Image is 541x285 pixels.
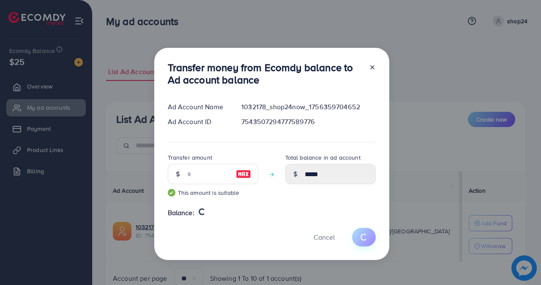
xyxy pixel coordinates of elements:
div: 1032178_shop24now_1756359704652 [235,102,382,112]
span: Balance: [168,208,194,218]
img: guide [168,189,175,196]
h3: Transfer money from Ecomdy balance to Ad account balance [168,61,362,86]
button: Cancel [303,228,345,246]
div: Ad Account ID [161,117,235,127]
div: 7543507294777589776 [235,117,382,127]
span: Cancel [314,232,335,242]
label: Transfer amount [168,153,212,162]
img: image [236,169,251,179]
small: This amount is suitable [168,188,258,197]
div: Ad Account Name [161,102,235,112]
label: Total balance in ad account [285,153,361,162]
